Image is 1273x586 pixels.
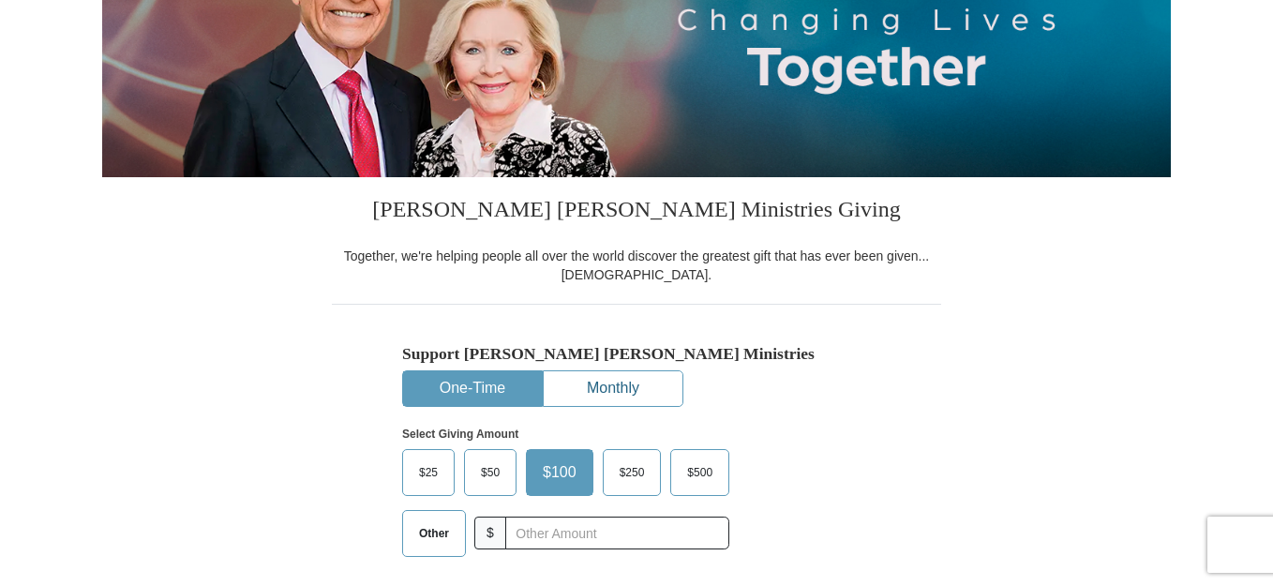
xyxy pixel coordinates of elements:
h5: Support [PERSON_NAME] [PERSON_NAME] Ministries [402,344,871,364]
span: $ [474,517,506,549]
span: $100 [533,458,586,487]
span: Other [410,519,458,548]
span: $25 [410,458,447,487]
button: Monthly [544,371,682,406]
span: $50 [472,458,509,487]
input: Other Amount [505,517,729,549]
span: $250 [610,458,654,487]
div: Together, we're helping people all over the world discover the greatest gift that has ever been g... [332,247,941,284]
h3: [PERSON_NAME] [PERSON_NAME] Ministries Giving [332,177,941,247]
span: $500 [678,458,722,487]
button: One-Time [403,371,542,406]
strong: Select Giving Amount [402,428,518,441]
